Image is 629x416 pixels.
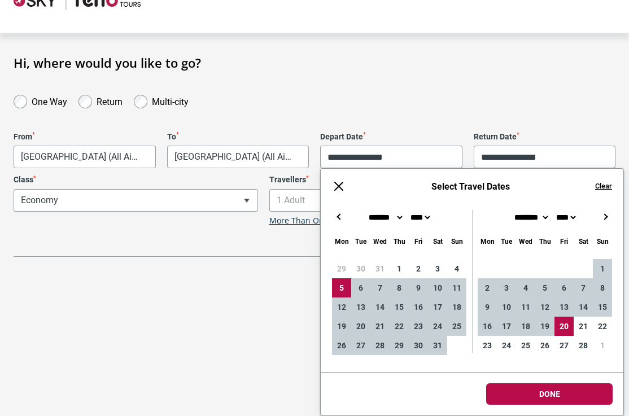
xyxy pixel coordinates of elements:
[593,278,612,297] div: 8
[478,278,497,297] div: 2
[370,235,390,248] div: Wednesday
[447,278,466,297] div: 11
[351,336,370,355] div: 27
[535,235,554,248] div: Thursday
[535,336,554,355] div: 26
[357,181,584,192] h6: Select Travel Dates
[428,278,447,297] div: 10
[168,146,309,168] span: Rome, Italy
[269,175,514,185] label: Travellers
[595,181,612,191] button: Clear
[428,317,447,336] div: 24
[332,336,351,355] div: 26
[497,235,516,248] div: Tuesday
[269,189,514,212] span: 1 Adult
[332,317,351,336] div: 19
[390,336,409,355] div: 29
[332,297,351,317] div: 12
[497,336,516,355] div: 24
[497,297,516,317] div: 10
[332,235,351,248] div: Monday
[428,235,447,248] div: Saturday
[390,317,409,336] div: 22
[574,278,593,297] div: 7
[593,297,612,317] div: 15
[14,190,257,211] span: Economy
[554,336,574,355] div: 27
[370,297,390,317] div: 14
[593,259,612,278] div: 1
[478,317,497,336] div: 16
[428,259,447,278] div: 3
[167,146,309,168] span: Rome, Italy
[370,317,390,336] div: 21
[516,297,535,317] div: 11
[554,278,574,297] div: 6
[167,132,309,142] label: To
[409,235,428,248] div: Friday
[351,259,370,278] div: 30
[478,297,497,317] div: 9
[554,235,574,248] div: Friday
[474,132,616,142] label: Return Date
[97,94,123,107] label: Return
[497,317,516,336] div: 17
[409,297,428,317] div: 16
[390,259,409,278] div: 1
[332,278,351,297] div: 5
[390,235,409,248] div: Thursday
[554,297,574,317] div: 13
[409,336,428,355] div: 30
[370,278,390,297] div: 7
[370,259,390,278] div: 31
[390,297,409,317] div: 15
[351,235,370,248] div: Tuesday
[574,297,593,317] div: 14
[351,297,370,317] div: 13
[332,210,346,224] button: ←
[14,146,155,168] span: Melbourne, Australia
[447,297,466,317] div: 18
[447,317,466,336] div: 25
[270,190,513,211] span: 1 Adult
[516,317,535,336] div: 18
[574,317,593,336] div: 21
[535,317,554,336] div: 19
[14,132,156,142] label: From
[516,235,535,248] div: Wednesday
[351,278,370,297] div: 6
[320,132,462,142] label: Depart Date
[516,336,535,355] div: 25
[428,336,447,355] div: 31
[370,336,390,355] div: 28
[486,383,613,405] button: Done
[599,210,612,224] button: →
[14,55,615,70] h1: Hi, where would you like to go?
[14,175,258,185] label: Class
[535,278,554,297] div: 5
[574,235,593,248] div: Saturday
[409,317,428,336] div: 23
[593,336,612,355] div: 1
[428,297,447,317] div: 17
[447,259,466,278] div: 4
[269,216,368,226] a: More Than One Traveller?
[497,278,516,297] div: 3
[409,259,428,278] div: 2
[593,235,612,248] div: Sunday
[332,259,351,278] div: 29
[351,317,370,336] div: 20
[14,146,156,168] span: Melbourne, Australia
[14,189,258,212] span: Economy
[478,336,497,355] div: 23
[554,317,574,336] div: 20
[447,235,466,248] div: Sunday
[516,278,535,297] div: 4
[478,235,497,248] div: Monday
[574,336,593,355] div: 28
[390,278,409,297] div: 8
[593,317,612,336] div: 22
[152,94,189,107] label: Multi-city
[535,297,554,317] div: 12
[409,278,428,297] div: 9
